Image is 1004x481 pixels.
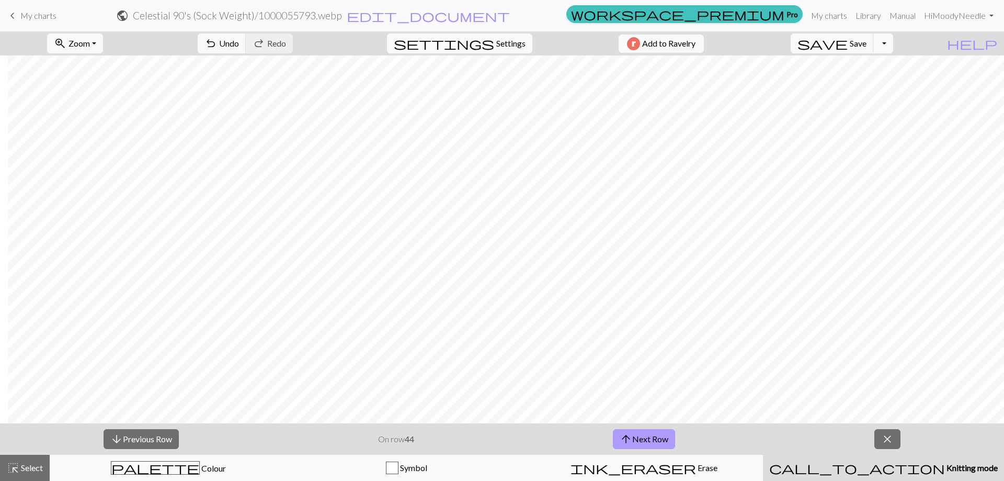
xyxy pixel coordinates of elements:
[947,36,997,51] span: help
[945,463,998,473] span: Knitting mode
[19,463,43,473] span: Select
[394,36,494,51] span: settings
[133,9,342,21] h2: Celestial 90's (Sock Weight) / 1000055793.webp
[566,5,803,23] a: Pro
[198,33,246,53] button: Undo
[50,455,288,481] button: Colour
[200,463,226,473] span: Colour
[571,7,784,21] span: workspace_premium
[394,37,494,50] i: Settings
[642,37,695,50] span: Add to Ravelry
[613,429,675,449] button: Next Row
[620,432,632,446] span: arrow_upward
[6,8,19,23] span: keyboard_arrow_left
[111,461,199,475] span: palette
[851,5,885,26] a: Library
[496,37,526,50] span: Settings
[696,463,717,473] span: Erase
[378,433,414,445] p: On row
[54,36,66,51] span: zoom_in
[204,36,217,51] span: undo
[116,8,129,23] span: public
[627,37,640,50] img: Ravelry
[6,7,56,25] a: My charts
[288,455,526,481] button: Symbol
[850,38,866,48] span: Save
[405,434,414,444] strong: 44
[619,35,704,53] button: Add to Ravelry
[881,432,894,446] span: close
[104,429,179,449] button: Previous Row
[69,38,90,48] span: Zoom
[807,5,851,26] a: My charts
[769,461,945,475] span: call_to_action
[920,5,998,26] a: HiMoodyNeedle
[20,10,56,20] span: My charts
[387,33,532,53] button: SettingsSettings
[525,455,763,481] button: Erase
[797,36,848,51] span: save
[791,33,874,53] button: Save
[347,8,510,23] span: edit_document
[47,33,103,53] button: Zoom
[219,38,239,48] span: Undo
[110,432,123,446] span: arrow_downward
[7,461,19,475] span: highlight_alt
[885,5,920,26] a: Manual
[398,463,427,473] span: Symbol
[763,455,1004,481] button: Knitting mode
[571,461,696,475] span: ink_eraser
